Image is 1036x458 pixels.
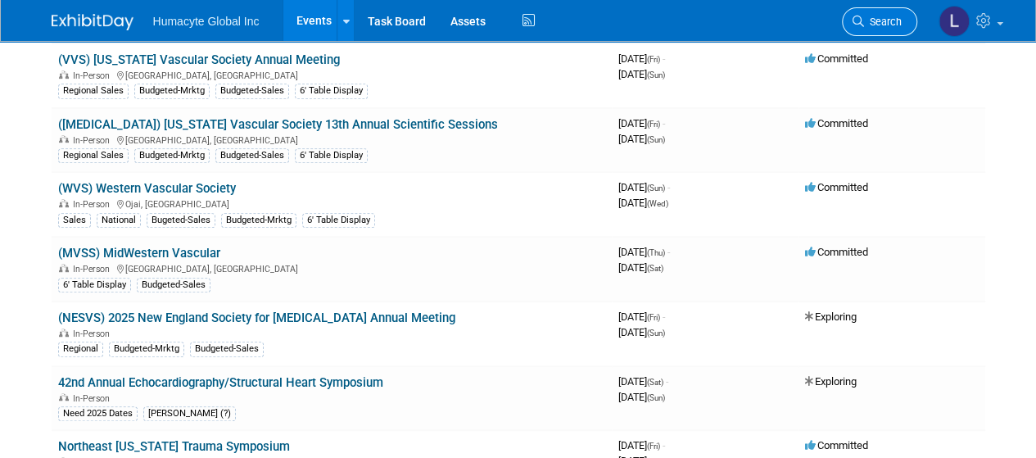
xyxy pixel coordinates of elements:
[618,391,665,403] span: [DATE]
[215,148,289,163] div: Budgeted-Sales
[618,261,663,274] span: [DATE]
[58,406,138,421] div: Need 2025 Dates
[58,181,236,196] a: (WVS) Western Vascular Society
[647,120,660,129] span: (Fri)
[59,70,69,79] img: In-Person Event
[58,213,91,228] div: Sales
[73,393,115,404] span: In-Person
[667,181,670,193] span: -
[647,248,665,257] span: (Thu)
[647,393,665,402] span: (Sun)
[647,199,668,208] span: (Wed)
[295,148,368,163] div: 6' Table Display
[58,133,605,146] div: [GEOGRAPHIC_DATA], [GEOGRAPHIC_DATA]
[58,117,498,132] a: ([MEDICAL_DATA]) [US_STATE] Vascular Society 13th Annual Scientific Sessions
[97,213,141,228] div: National
[58,278,131,292] div: 6' Table Display
[109,342,184,356] div: Budgeted-Mrktg
[143,406,236,421] div: [PERSON_NAME] (?)
[805,375,857,388] span: Exploring
[73,135,115,146] span: In-Person
[59,329,69,337] img: In-Person Event
[663,439,665,451] span: -
[59,393,69,401] img: In-Person Event
[647,442,660,451] span: (Fri)
[647,378,663,387] span: (Sat)
[805,181,868,193] span: Committed
[58,439,290,454] a: Northeast [US_STATE] Trauma Symposium
[73,329,115,339] span: In-Person
[59,135,69,143] img: In-Person Event
[842,7,917,36] a: Search
[52,14,133,30] img: ExhibitDay
[73,199,115,210] span: In-Person
[618,52,665,65] span: [DATE]
[134,84,210,98] div: Budgeted-Mrktg
[618,197,668,209] span: [DATE]
[805,246,868,258] span: Committed
[647,55,660,64] span: (Fri)
[647,313,660,322] span: (Fri)
[73,264,115,274] span: In-Person
[58,311,455,325] a: (NESVS) 2025 New England Society for [MEDICAL_DATA] Annual Meeting
[59,264,69,272] img: In-Person Event
[805,439,868,451] span: Committed
[864,16,902,28] span: Search
[302,213,375,228] div: 6' Table Display
[805,117,868,129] span: Committed
[939,6,970,37] img: Linda Hamilton
[58,52,340,67] a: (VVS) [US_STATE] Vascular Society Annual Meeting
[58,68,605,81] div: [GEOGRAPHIC_DATA], [GEOGRAPHIC_DATA]
[647,264,663,273] span: (Sat)
[663,311,665,323] span: -
[134,148,210,163] div: Budgeted-Mrktg
[618,439,665,451] span: [DATE]
[58,342,103,356] div: Regional
[73,70,115,81] span: In-Person
[58,197,605,210] div: Ojai, [GEOGRAPHIC_DATA]
[647,329,665,338] span: (Sun)
[58,84,129,98] div: Regional Sales
[647,184,665,193] span: (Sun)
[805,311,857,323] span: Exploring
[215,84,289,98] div: Budgeted-Sales
[647,70,665,79] span: (Sun)
[190,342,264,356] div: Budgeted-Sales
[137,278,210,292] div: Budgeted-Sales
[58,148,129,163] div: Regional Sales
[58,261,605,274] div: [GEOGRAPHIC_DATA], [GEOGRAPHIC_DATA]
[667,246,670,258] span: -
[295,84,368,98] div: 6' Table Display
[618,181,670,193] span: [DATE]
[153,15,260,28] span: Humacyte Global Inc
[618,117,665,129] span: [DATE]
[666,375,668,388] span: -
[618,375,668,388] span: [DATE]
[805,52,868,65] span: Committed
[147,213,215,228] div: Bugeted-Sales
[618,68,665,80] span: [DATE]
[647,135,665,144] span: (Sun)
[58,246,220,261] a: (MVSS) MidWestern Vascular
[59,199,69,207] img: In-Person Event
[618,133,665,145] span: [DATE]
[58,375,383,390] a: 42nd Annual Echocardiography/Structural Heart Symposium
[618,326,665,338] span: [DATE]
[618,246,670,258] span: [DATE]
[618,311,665,323] span: [DATE]
[663,117,665,129] span: -
[221,213,296,228] div: Budgeted-Mrktg
[663,52,665,65] span: -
